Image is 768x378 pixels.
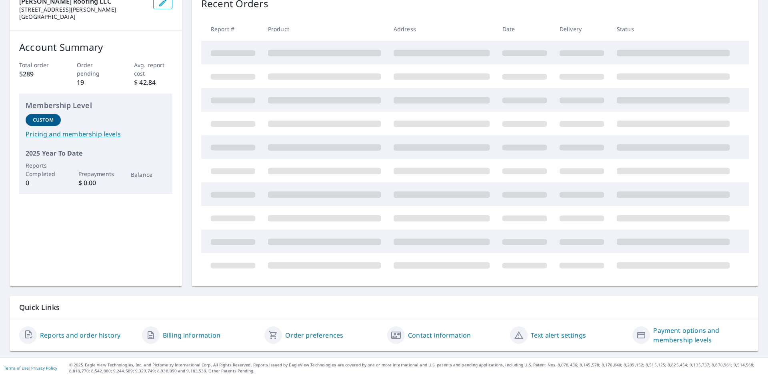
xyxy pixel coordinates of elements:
[19,69,58,79] p: 5289
[26,178,61,188] p: 0
[19,61,58,69] p: Total order
[408,330,471,340] a: Contact information
[262,17,387,41] th: Product
[26,100,166,111] p: Membership Level
[19,13,147,20] p: [GEOGRAPHIC_DATA]
[285,330,343,340] a: Order preferences
[77,78,115,87] p: 19
[163,330,220,340] a: Billing information
[19,302,749,312] p: Quick Links
[19,40,172,54] p: Account Summary
[77,61,115,78] p: Order pending
[134,61,172,78] p: Avg. report cost
[553,17,610,41] th: Delivery
[78,178,114,188] p: $ 0.00
[31,365,57,371] a: Privacy Policy
[33,116,54,124] p: Custom
[496,17,553,41] th: Date
[19,6,147,13] p: [STREET_ADDRESS][PERSON_NAME]
[40,330,120,340] a: Reports and order history
[26,129,166,139] a: Pricing and membership levels
[78,170,114,178] p: Prepayments
[26,161,61,178] p: Reports Completed
[201,17,262,41] th: Report #
[131,170,166,179] p: Balance
[531,330,586,340] a: Text alert settings
[69,362,764,374] p: © 2025 Eagle View Technologies, Inc. and Pictometry International Corp. All Rights Reserved. Repo...
[26,148,166,158] p: 2025 Year To Date
[134,78,172,87] p: $ 42.84
[653,326,749,345] a: Payment options and membership levels
[4,366,57,370] p: |
[4,365,29,371] a: Terms of Use
[387,17,496,41] th: Address
[610,17,736,41] th: Status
